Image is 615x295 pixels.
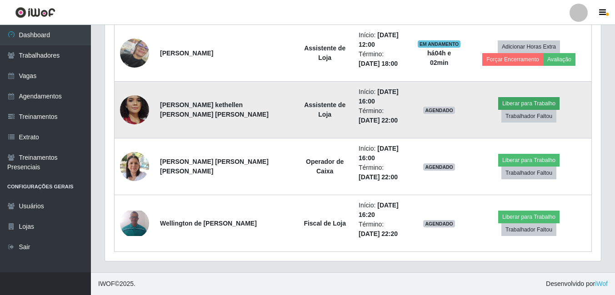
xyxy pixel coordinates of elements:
[160,158,269,175] strong: [PERSON_NAME] [PERSON_NAME] [PERSON_NAME]
[359,30,406,49] li: Início:
[304,101,345,118] strong: Assistente de Loja
[498,154,560,167] button: Liberar para Trabalho
[359,163,406,182] li: Término:
[427,49,451,66] strong: há 04 h e 02 min
[501,223,556,236] button: Trabalhador Faltou
[498,97,560,110] button: Liberar para Trabalho
[501,167,556,179] button: Trabalhador Faltou
[359,230,398,237] time: [DATE] 22:20
[304,220,346,227] strong: Fiscal de Loja
[160,220,257,227] strong: Wellington de [PERSON_NAME]
[359,201,406,220] li: Início:
[120,39,149,68] img: 1720171489810.jpeg
[160,101,269,118] strong: [PERSON_NAME] kethellen [PERSON_NAME] [PERSON_NAME]
[359,106,406,125] li: Término:
[98,279,135,289] span: © 2025 .
[359,173,398,181] time: [DATE] 22:00
[359,145,399,162] time: [DATE] 16:00
[482,53,543,66] button: Forçar Encerramento
[359,144,406,163] li: Início:
[595,280,608,287] a: iWof
[546,279,608,289] span: Desenvolvido por
[160,49,213,57] strong: [PERSON_NAME]
[359,220,406,239] li: Término:
[423,163,455,171] span: AGENDADO
[543,53,575,66] button: Avaliação
[304,44,345,61] strong: Assistente de Loja
[498,211,560,223] button: Liberar para Trabalho
[120,211,149,236] img: 1724302399832.jpeg
[359,202,399,218] time: [DATE] 16:20
[98,280,115,287] span: IWOF
[418,40,461,48] span: EM ANDAMENTO
[423,107,455,114] span: AGENDADO
[120,80,149,140] img: 1705882743267.jpeg
[359,60,398,67] time: [DATE] 18:00
[120,147,149,186] img: 1726671654574.jpeg
[359,49,406,69] li: Término:
[498,40,560,53] button: Adicionar Horas Extra
[306,158,344,175] strong: Operador de Caixa
[423,220,455,227] span: AGENDADO
[501,110,556,123] button: Trabalhador Faltou
[15,7,55,18] img: CoreUI Logo
[359,87,406,106] li: Início:
[359,88,399,105] time: [DATE] 16:00
[359,117,398,124] time: [DATE] 22:00
[359,31,399,48] time: [DATE] 12:00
